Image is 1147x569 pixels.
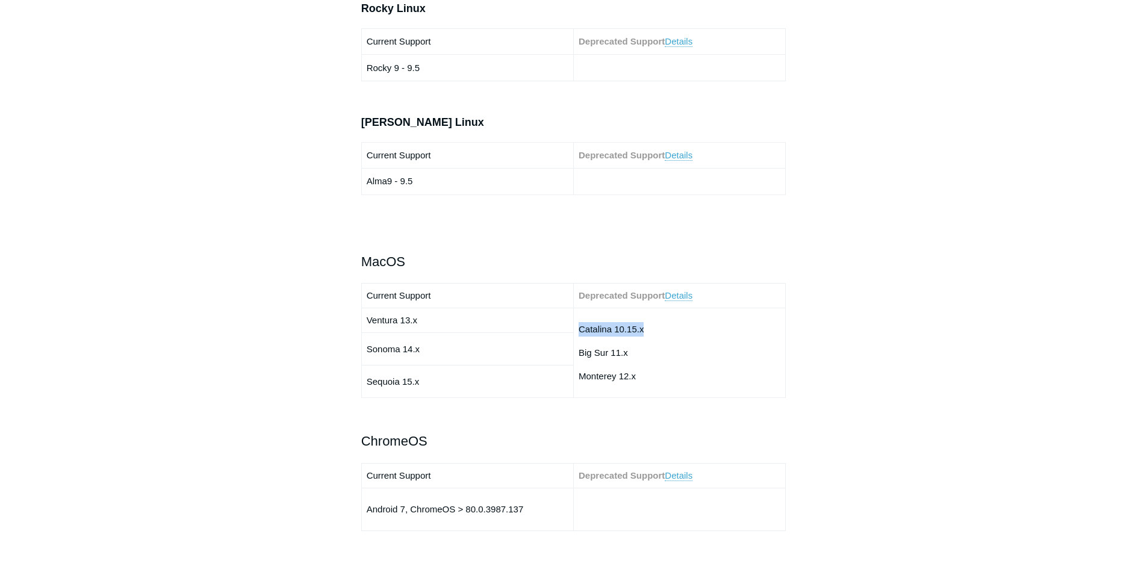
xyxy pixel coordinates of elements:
[579,150,665,160] strong: Deprecated Support
[579,290,665,300] strong: Deprecated Support
[579,36,665,46] strong: Deprecated Support
[361,169,573,195] td: Alma9 - 9.5
[665,290,692,301] a: Details
[579,369,780,384] p: Monterey 12.x
[361,55,573,81] td: Rocky 9 - 9.5
[361,488,573,530] td: Android 7, ChromeOS > 80.0.3987.137
[361,2,426,14] span: Rocky Linux
[361,284,573,308] td: Current Support
[665,470,692,481] a: Details
[361,333,573,365] td: Sonoma 14.x
[665,150,692,161] a: Details
[361,431,786,452] h2: ChromeOS
[579,322,780,337] p: Catalina 10.15.x
[361,254,405,269] span: MacOS
[579,346,780,360] p: Big Sur 11.x
[361,365,573,398] td: Sequoia 15.x
[361,28,573,55] td: Current Support
[579,470,665,480] strong: Deprecated Support
[361,142,573,169] td: Current Support
[361,116,484,128] span: [PERSON_NAME] Linux
[361,308,573,333] td: Ventura 13.x
[361,463,573,488] td: Current Support
[665,36,692,47] a: Details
